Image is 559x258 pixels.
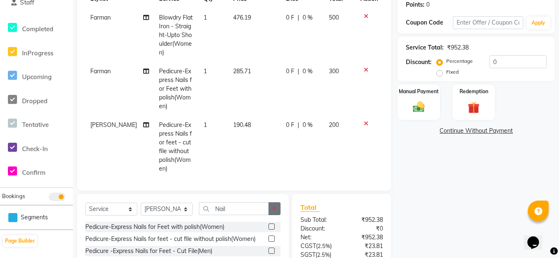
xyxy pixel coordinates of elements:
[199,202,269,215] input: Search or Scan
[22,25,53,33] span: Completed
[342,224,389,233] div: ₹0
[286,121,294,129] span: 0 F
[159,14,193,56] span: Blowdry Flat Iron - Straight-Upto Shoulder(Women)
[159,121,192,172] span: Pedicure-Express Nails for feet - cut file without polish(Women)
[447,43,469,52] div: ₹952.38
[524,225,551,250] iframe: chat widget
[21,213,48,222] span: Segments
[342,242,389,251] div: ₹23.81
[286,13,294,22] span: 0 F
[527,17,550,29] button: Apply
[85,247,212,256] div: Pedicure -Express Nails for Feet - Cut File(Men)
[294,216,342,224] div: Sub Total:
[329,67,339,75] span: 300
[399,88,439,95] label: Manual Payment
[22,73,52,81] span: Upcoming
[204,14,207,21] span: 1
[159,67,192,110] span: Pedicure-Express Nails for Feet with polish(Women)
[303,121,313,129] span: 0 %
[406,18,453,27] div: Coupon Code
[342,216,389,224] div: ₹952.38
[406,58,432,67] div: Discount:
[85,235,256,243] div: Pedicure-Express Nails for feet - cut file without polish(Women)
[22,169,45,176] span: Confirm
[409,100,428,114] img: _cash.svg
[3,235,37,247] button: Page Builder
[294,224,342,233] div: Discount:
[204,67,207,75] span: 1
[426,0,430,9] div: 0
[233,121,251,129] span: 190.48
[2,193,25,199] span: Bookings
[233,67,251,75] span: 285.71
[90,14,111,21] span: Farman
[298,121,299,129] span: |
[90,67,111,75] span: Farman
[460,88,488,95] label: Redemption
[453,16,523,29] input: Enter Offer / Coupon Code
[301,242,316,250] span: CGST
[446,68,459,76] label: Fixed
[22,49,53,57] span: InProgress
[446,57,473,65] label: Percentage
[342,233,389,242] div: ₹952.38
[85,223,224,231] div: Pedicure-Express Nails for Feet with polish(Women)
[22,97,47,105] span: Dropped
[22,145,48,153] span: Check-In
[464,100,483,115] img: _gift.svg
[399,127,553,135] a: Continue Without Payment
[298,13,299,22] span: |
[294,242,342,251] div: ( )
[286,67,294,76] span: 0 F
[329,14,339,21] span: 500
[317,251,330,258] span: 2.5%
[233,14,251,21] span: 476.19
[22,121,49,129] span: Tentative
[406,43,444,52] div: Service Total:
[406,0,425,9] div: Points:
[301,203,320,212] span: Total
[329,121,339,129] span: 200
[294,233,342,242] div: Net:
[298,67,299,76] span: |
[204,121,207,129] span: 1
[303,13,313,22] span: 0 %
[303,67,313,76] span: 0 %
[90,121,137,129] span: [PERSON_NAME]
[318,243,330,249] span: 2.5%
